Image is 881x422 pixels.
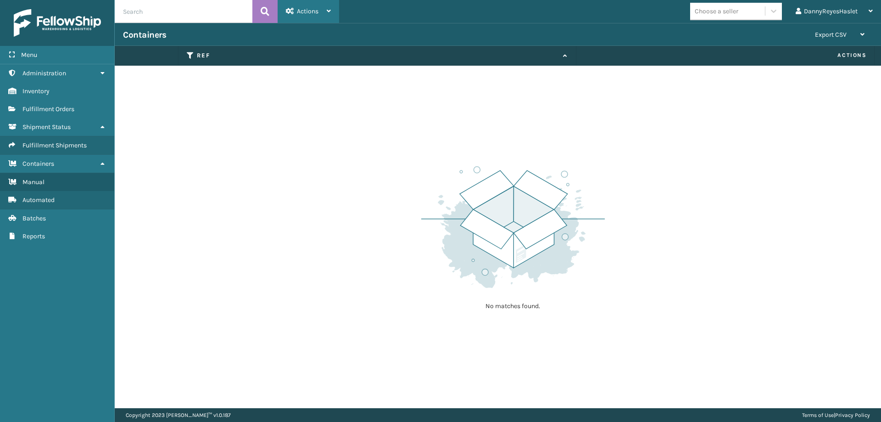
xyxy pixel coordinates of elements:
span: Menu [21,51,37,59]
span: Actions [579,48,872,63]
span: Administration [22,69,66,77]
div: Choose a seller [695,6,738,16]
h3: Containers [123,29,166,40]
span: Automated [22,196,55,204]
span: Reports [22,232,45,240]
span: Shipment Status [22,123,71,131]
span: Containers [22,160,54,168]
label: Ref [197,51,558,60]
span: Export CSV [815,31,847,39]
a: Terms of Use [802,412,834,418]
span: Fulfillment Shipments [22,141,87,149]
p: Copyright 2023 [PERSON_NAME]™ v 1.0.187 [126,408,231,422]
div: | [802,408,870,422]
span: Manual [22,178,45,186]
span: Batches [22,214,46,222]
img: logo [14,9,101,37]
a: Privacy Policy [835,412,870,418]
span: Inventory [22,87,50,95]
span: Actions [297,7,318,15]
span: Fulfillment Orders [22,105,74,113]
